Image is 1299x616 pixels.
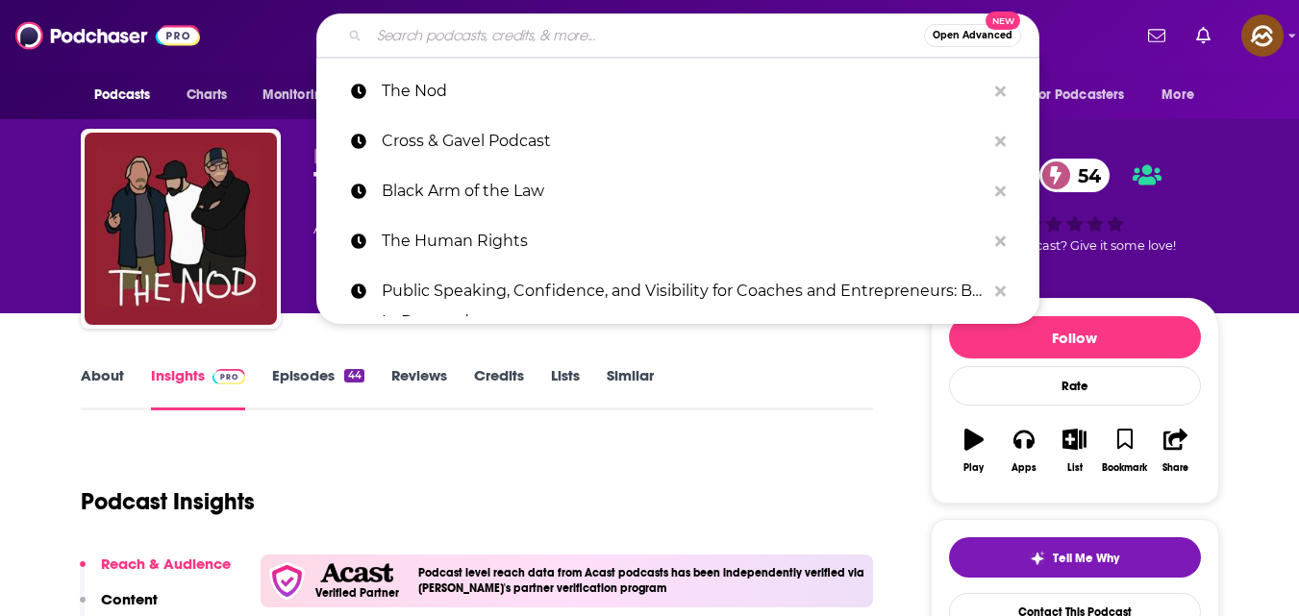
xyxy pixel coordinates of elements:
[1049,416,1099,485] button: List
[313,146,610,164] span: [PERSON_NAME] & [PERSON_NAME]
[949,537,1201,578] button: tell me why sparkleTell Me Why
[1067,462,1083,474] div: List
[315,587,399,599] h5: Verified Partner
[212,369,246,384] img: Podchaser Pro
[262,82,331,109] span: Monitoring
[81,487,255,516] h1: Podcast Insights
[15,17,200,54] img: Podchaser - Follow, Share and Rate Podcasts
[1148,77,1218,113] button: open menu
[931,146,1219,265] div: verified Badge54Good podcast? Give it some love!
[320,563,393,583] img: Acast
[933,31,1012,40] span: Open Advanced
[1030,551,1045,566] img: tell me why sparkle
[101,554,231,573] p: Reach & Audience
[81,366,124,410] a: About
[1241,14,1284,57] img: User Profile
[80,554,231,590] button: Reach & Audience
[1100,416,1150,485] button: Bookmark
[268,562,306,600] img: verfied icon
[949,316,1201,358] button: Follow
[272,366,363,410] a: Episodes44
[1102,462,1147,474] div: Bookmark
[382,216,986,266] p: The Human Rights
[963,462,984,474] div: Play
[316,13,1039,58] div: Search podcasts, credits, & more...
[1012,462,1037,474] div: Apps
[418,566,866,595] h4: Podcast level reach data from Acast podcasts has been independently verified via [PERSON_NAME]'s ...
[986,12,1020,30] span: New
[1020,77,1153,113] button: open menu
[382,66,986,116] p: The Nod
[1162,462,1188,474] div: Share
[81,77,176,113] button: open menu
[316,66,1039,116] a: The Nod
[94,82,151,109] span: Podcasts
[316,116,1039,166] a: Cross & Gavel Podcast
[382,266,986,316] p: Public Speaking, Confidence, and Visibility for Coaches and Entrepreneurs: Be In Demand
[607,366,654,410] a: Similar
[1188,19,1218,52] a: Show notifications dropdown
[391,366,447,410] a: Reviews
[85,133,277,325] img: The Nod
[1033,82,1125,109] span: For Podcasters
[382,116,986,166] p: Cross & Gavel Podcast
[1140,19,1173,52] a: Show notifications dropdown
[999,416,1049,485] button: Apps
[313,217,699,240] div: A weekly podcast
[1039,159,1111,192] a: 54
[949,366,1201,406] div: Rate
[974,238,1176,253] span: Good podcast? Give it some love!
[949,416,999,485] button: Play
[344,369,363,382] div: 44
[382,166,986,216] p: Black Arm of the Law
[1241,14,1284,57] button: Show profile menu
[187,82,228,109] span: Charts
[316,266,1039,316] a: Public Speaking, Confidence, and Visibility for Coaches and Entrepreneurs: Be In Demand
[174,77,239,113] a: Charts
[101,590,158,608] p: Content
[1053,551,1119,566] span: Tell Me Why
[474,366,524,410] a: Credits
[551,366,580,410] a: Lists
[1059,159,1111,192] span: 54
[1162,82,1194,109] span: More
[1241,14,1284,57] span: Logged in as hey85204
[316,166,1039,216] a: Black Arm of the Law
[316,216,1039,266] a: The Human Rights
[151,366,246,410] a: InsightsPodchaser Pro
[924,24,1021,47] button: Open AdvancedNew
[1150,416,1200,485] button: Share
[369,20,924,51] input: Search podcasts, credits, & more...
[249,77,356,113] button: open menu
